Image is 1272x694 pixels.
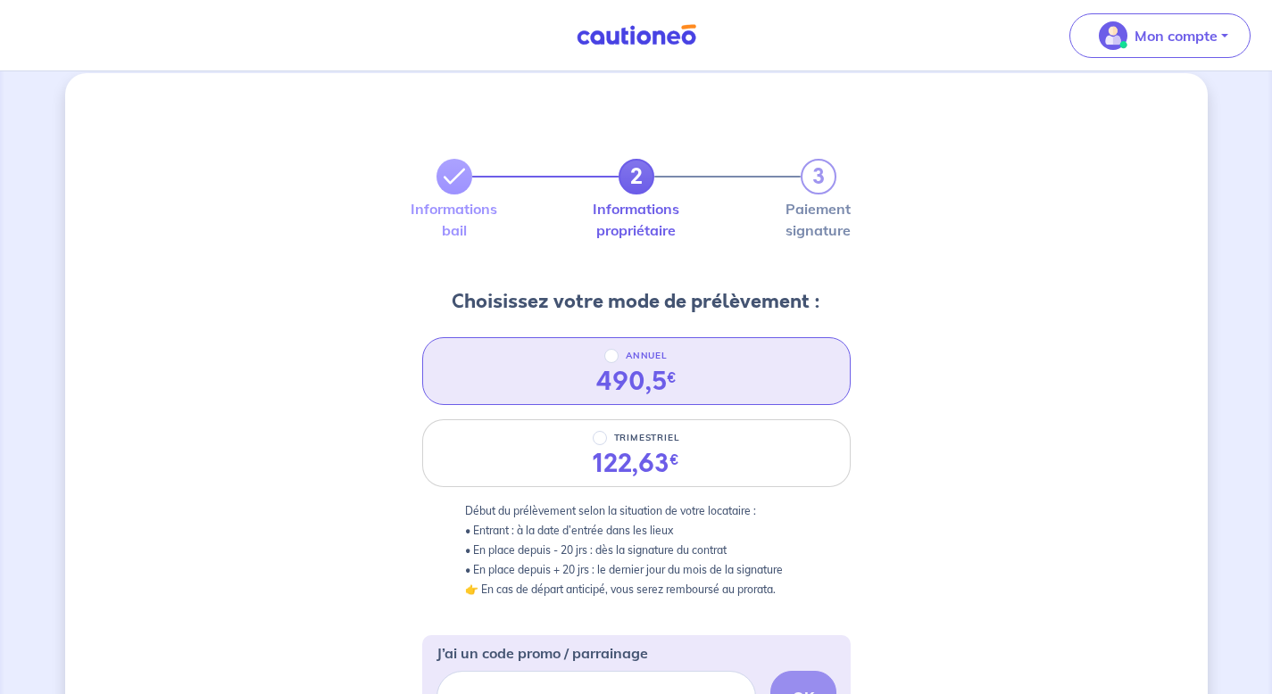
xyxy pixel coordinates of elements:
[465,501,808,599] p: Début du prélèvement selon la situation de votre locataire : • Entrant : à la date d’entrée dans ...
[569,24,703,46] img: Cautioneo
[436,642,648,664] p: J’ai un code promo / parrainage
[626,345,668,367] p: ANNUEL
[1135,25,1218,46] p: Mon compte
[436,202,472,237] label: Informations bail
[801,202,836,237] label: Paiement signature
[1099,21,1127,50] img: illu_account_valid_menu.svg
[619,159,654,194] a: 2
[619,202,654,237] label: Informations propriétaire
[669,450,679,470] sup: €
[452,287,820,316] h3: Choisissez votre mode de prélèvement :
[1069,13,1251,58] button: illu_account_valid_menu.svgMon compte
[596,367,677,397] div: 490,5
[667,368,677,388] sup: €
[593,449,679,479] div: 122,63
[614,427,680,449] p: TRIMESTRIEL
